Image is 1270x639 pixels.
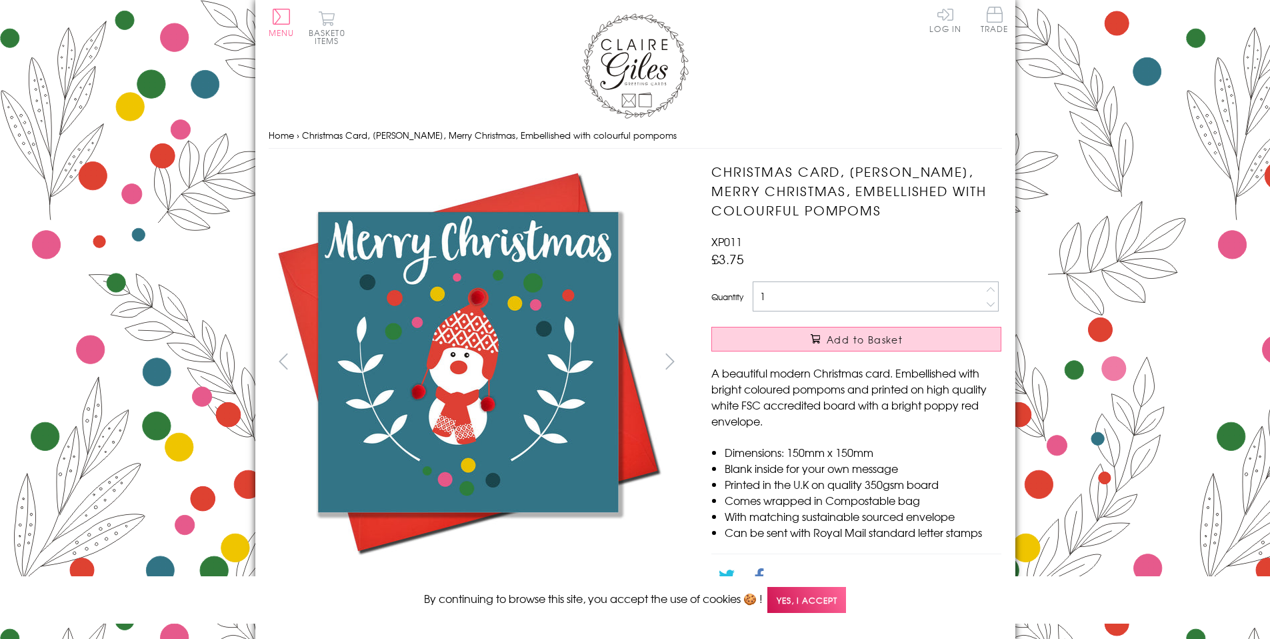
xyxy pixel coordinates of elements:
[725,460,1001,476] li: Blank inside for your own message
[929,7,961,33] a: Log In
[309,11,345,45] button: Basket0 items
[711,327,1001,352] button: Add to Basket
[711,365,1001,429] p: A beautiful modern Christmas card. Embellished with bright coloured pompoms and printed on high q...
[981,7,1009,33] span: Trade
[711,249,744,268] span: £3.75
[981,7,1009,35] a: Trade
[315,27,345,47] span: 0 items
[268,162,668,562] img: Christmas Card, Snowman, Merry Christmas, Embellished with colourful pompoms
[711,233,742,249] span: XP011
[827,333,903,346] span: Add to Basket
[302,129,677,141] span: Christmas Card, [PERSON_NAME], Merry Christmas, Embellished with colourful pompoms
[767,587,846,613] span: Yes, I accept
[725,444,1001,460] li: Dimensions: 150mm x 150mm
[725,476,1001,492] li: Printed in the U.K on quality 350gsm board
[711,291,743,303] label: Quantity
[655,346,685,376] button: next
[582,13,689,119] img: Claire Giles Greetings Cards
[725,524,1001,540] li: Can be sent with Royal Mail standard letter stamps
[269,122,1002,149] nav: breadcrumbs
[297,129,299,141] span: ›
[269,9,295,37] button: Menu
[725,508,1001,524] li: With matching sustainable sourced envelope
[269,129,294,141] a: Home
[711,162,1001,219] h1: Christmas Card, [PERSON_NAME], Merry Christmas, Embellished with colourful pompoms
[269,346,299,376] button: prev
[269,27,295,39] span: Menu
[725,492,1001,508] li: Comes wrapped in Compostable bag
[685,162,1085,550] img: Christmas Card, Snowman, Merry Christmas, Embellished with colourful pompoms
